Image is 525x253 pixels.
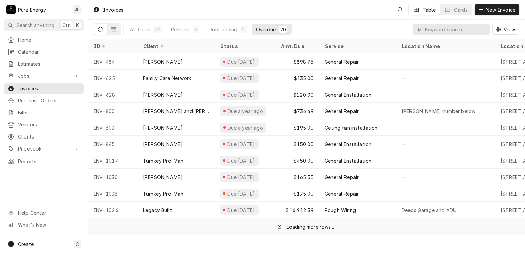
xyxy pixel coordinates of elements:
div: INV-1038 [88,185,138,202]
span: View [502,26,516,33]
div: $150.00 [275,136,319,152]
span: Create [18,241,34,247]
div: — [396,86,495,103]
div: General Installation [325,157,371,164]
div: Amt. Due [281,43,312,50]
a: Go to Jobs [4,70,84,81]
span: Invoices [18,85,80,92]
div: INV-1017 [88,152,138,169]
button: View [492,24,519,35]
div: General Repair [325,190,359,197]
div: — [396,119,495,136]
div: Due [DATE] [227,174,256,181]
div: [PERSON_NAME] number below [402,108,475,115]
div: $120.00 [275,86,319,103]
div: General Repair [325,108,359,115]
span: Clients [18,133,80,140]
div: Due [DATE] [227,207,256,214]
div: Due [DATE] [227,75,256,82]
div: Due [DATE] [227,91,256,98]
span: K [76,22,79,29]
div: $16,912.39 [275,202,319,218]
div: Outstanding [208,26,238,33]
div: P [6,5,16,14]
div: Ceiling fan installation [325,124,378,131]
div: 2 [242,26,246,33]
div: $898.75 [275,53,319,70]
div: INV-484 [88,53,138,70]
div: $175.00 [275,185,319,202]
a: Invoices [4,83,84,94]
span: Reports [18,158,80,165]
button: New Invoice [475,4,519,15]
div: 20 [280,26,286,33]
div: — [396,136,495,152]
div: General Installation [325,141,371,148]
a: Home [4,34,84,45]
div: Due [DATE] [227,157,256,164]
div: All Open [130,26,150,33]
a: Clients [4,131,84,142]
button: Search anythingCtrlK [4,19,84,31]
div: Turnkey Pro. Man [143,157,184,164]
div: — [396,185,495,202]
span: Home [18,36,80,43]
div: $135.00 [275,70,319,86]
div: James Linnenkamp's Avatar [72,5,82,14]
div: Family Care Network [143,75,191,82]
div: $450.00 [275,152,319,169]
div: Legacy Built [143,207,172,214]
div: Pending [171,26,190,33]
div: INV-1030 [88,169,138,185]
a: Calendar [4,46,84,57]
span: What's New [18,221,79,229]
span: Estimates [18,60,80,67]
div: Pure Energy [18,6,46,13]
div: INV-628 [88,86,138,103]
div: INV-845 [88,136,138,152]
div: General Repair [325,75,359,82]
span: Search anything [17,22,54,29]
div: Location Name [402,43,488,50]
a: Go to What's New [4,219,84,231]
div: Rough Wiring [325,207,356,214]
span: Help Center [18,209,79,217]
div: Status [220,43,268,50]
div: $195.00 [275,119,319,136]
div: Loading more rows... [287,223,334,230]
span: Bills [18,109,80,116]
div: 27 [154,26,160,33]
div: Due a year ago [227,124,264,131]
span: Jobs [18,72,70,79]
div: Service [325,43,389,50]
a: Go to Pricebook [4,143,84,154]
div: $736.49 [275,103,319,119]
div: [PERSON_NAME] [143,141,183,148]
div: General Repair [325,174,359,181]
a: Bills [4,107,84,118]
div: 5 [194,26,198,33]
span: Purchase Orders [18,97,80,104]
div: Due a year ago [227,108,264,115]
div: INV-625 [88,70,138,86]
span: New Invoice [484,6,517,13]
div: General Installation [325,91,371,98]
div: Deeds Garage and ADU [402,207,457,214]
div: Cards [454,6,468,13]
span: Pricebook [18,145,70,152]
span: Ctrl [62,22,71,29]
div: $165.55 [275,169,319,185]
div: INV-800 [88,103,138,119]
a: Purchase Orders [4,95,84,106]
div: — [396,152,495,169]
div: Table [423,6,436,13]
div: — [396,53,495,70]
a: Reports [4,156,84,167]
div: Pure Energy's Avatar [6,5,16,14]
div: [PERSON_NAME] [143,91,183,98]
div: — [396,169,495,185]
div: General Repair [325,58,359,65]
a: Estimates [4,58,84,69]
div: Due [DATE] [227,58,256,65]
div: JL [72,5,82,14]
